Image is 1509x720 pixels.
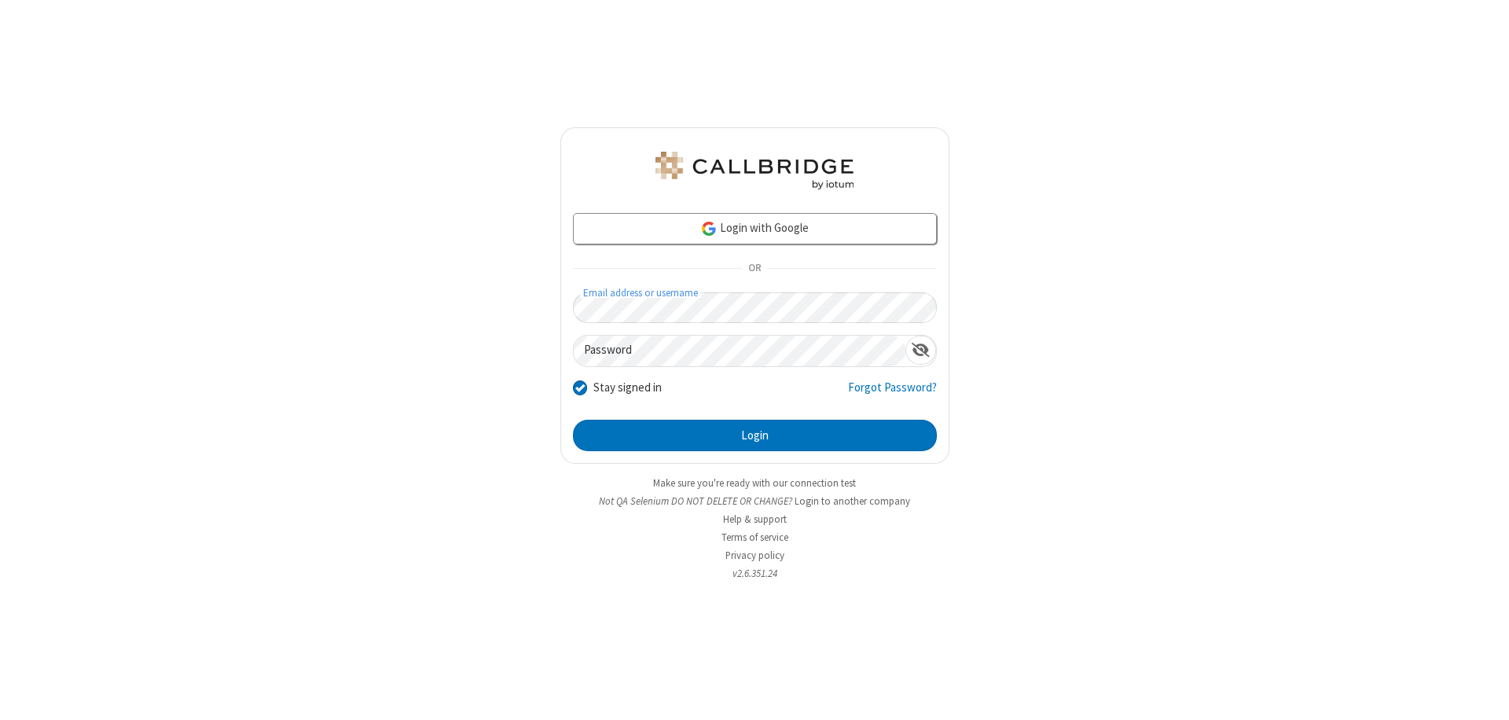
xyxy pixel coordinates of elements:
li: v2.6.351.24 [560,566,949,581]
img: google-icon.png [700,220,718,237]
input: Password [574,336,905,366]
span: OR [742,258,767,280]
button: Login to another company [795,494,910,509]
a: Login with Google [573,213,937,244]
button: Login [573,420,937,451]
input: Email address or username [573,292,937,323]
a: Terms of service [721,531,788,544]
li: Not QA Selenium DO NOT DELETE OR CHANGE? [560,494,949,509]
label: Stay signed in [593,379,662,397]
img: QA Selenium DO NOT DELETE OR CHANGE [652,152,857,189]
a: Privacy policy [725,549,784,562]
a: Help & support [723,512,787,526]
a: Make sure you're ready with our connection test [653,476,856,490]
a: Forgot Password? [848,379,937,409]
div: Show password [905,336,936,365]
